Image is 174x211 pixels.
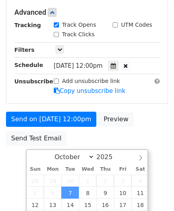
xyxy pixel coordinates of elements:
a: Preview [98,112,133,127]
span: Fri [114,167,131,172]
h5: Advanced [14,8,160,17]
span: October 15, 2025 [79,199,96,211]
span: Thu [96,167,114,172]
span: September 28, 2025 [27,175,44,187]
a: Send Test Email [6,131,66,146]
strong: Tracking [14,22,41,28]
input: Year [94,153,123,161]
span: October 11, 2025 [131,187,149,199]
strong: Filters [14,47,35,53]
span: October 14, 2025 [61,199,79,211]
span: September 29, 2025 [44,175,61,187]
span: Sat [131,167,149,172]
span: Sun [27,167,44,172]
span: October 10, 2025 [114,187,131,199]
iframe: Chat Widget [134,173,174,211]
span: October 17, 2025 [114,199,131,211]
span: September 30, 2025 [61,175,79,187]
span: Wed [79,167,96,172]
span: October 1, 2025 [79,175,96,187]
label: Track Opens [62,21,96,29]
span: October 2, 2025 [96,175,114,187]
span: October 6, 2025 [44,187,61,199]
strong: Schedule [14,62,43,68]
label: Track Clicks [62,30,95,39]
span: October 7, 2025 [61,187,79,199]
span: October 8, 2025 [79,187,96,199]
label: Add unsubscribe link [62,77,120,85]
span: October 18, 2025 [131,199,149,211]
span: October 3, 2025 [114,175,131,187]
a: Copy unsubscribe link [54,87,125,95]
span: October 9, 2025 [96,187,114,199]
strong: Unsubscribe [14,78,53,85]
span: Tue [61,167,79,172]
span: October 5, 2025 [27,187,44,199]
span: October 13, 2025 [44,199,61,211]
span: October 12, 2025 [27,199,44,211]
span: [DATE] 12:00pm [54,62,103,69]
span: October 4, 2025 [131,175,149,187]
a: Send on [DATE] 12:00pm [6,112,96,127]
span: Mon [44,167,61,172]
label: UTM Codes [121,21,152,29]
span: October 16, 2025 [96,199,114,211]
